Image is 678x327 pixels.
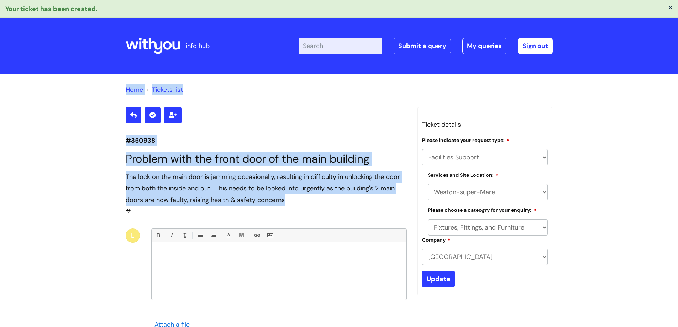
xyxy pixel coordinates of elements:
[299,38,382,54] input: Search
[167,231,176,240] a: Italic (Ctrl-I)
[266,231,274,240] a: Insert Image...
[180,231,189,240] a: Underline(Ctrl-U)
[422,236,451,243] label: Company
[428,206,536,213] label: Please choose a cateogry for your enquiry:
[422,136,510,143] label: Please indicate your request type:
[518,38,553,54] a: Sign out
[152,85,183,94] a: Tickets list
[126,171,407,206] div: The lock on the main door is jamming occasionally, resulting in difficulty in unlocking the door ...
[126,171,407,217] div: #
[126,152,407,165] h1: Problem with the front door of the main building
[299,38,553,54] div: | -
[126,84,143,95] li: Solution home
[422,119,548,130] h3: Ticket details
[422,271,455,287] input: Update
[462,38,506,54] a: My queries
[195,231,204,240] a: • Unordered List (Ctrl-Shift-7)
[252,231,261,240] a: Link
[126,85,143,94] a: Home
[428,171,499,178] label: Services and Site Location:
[145,84,183,95] li: Tickets list
[237,231,246,240] a: Back Color
[126,228,140,243] div: L
[186,40,210,52] p: info hub
[394,38,451,54] a: Submit a query
[154,231,163,240] a: Bold (Ctrl-B)
[209,231,217,240] a: 1. Ordered List (Ctrl-Shift-8)
[668,4,673,10] button: ×
[224,231,233,240] a: Font Color
[126,135,407,146] p: #350938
